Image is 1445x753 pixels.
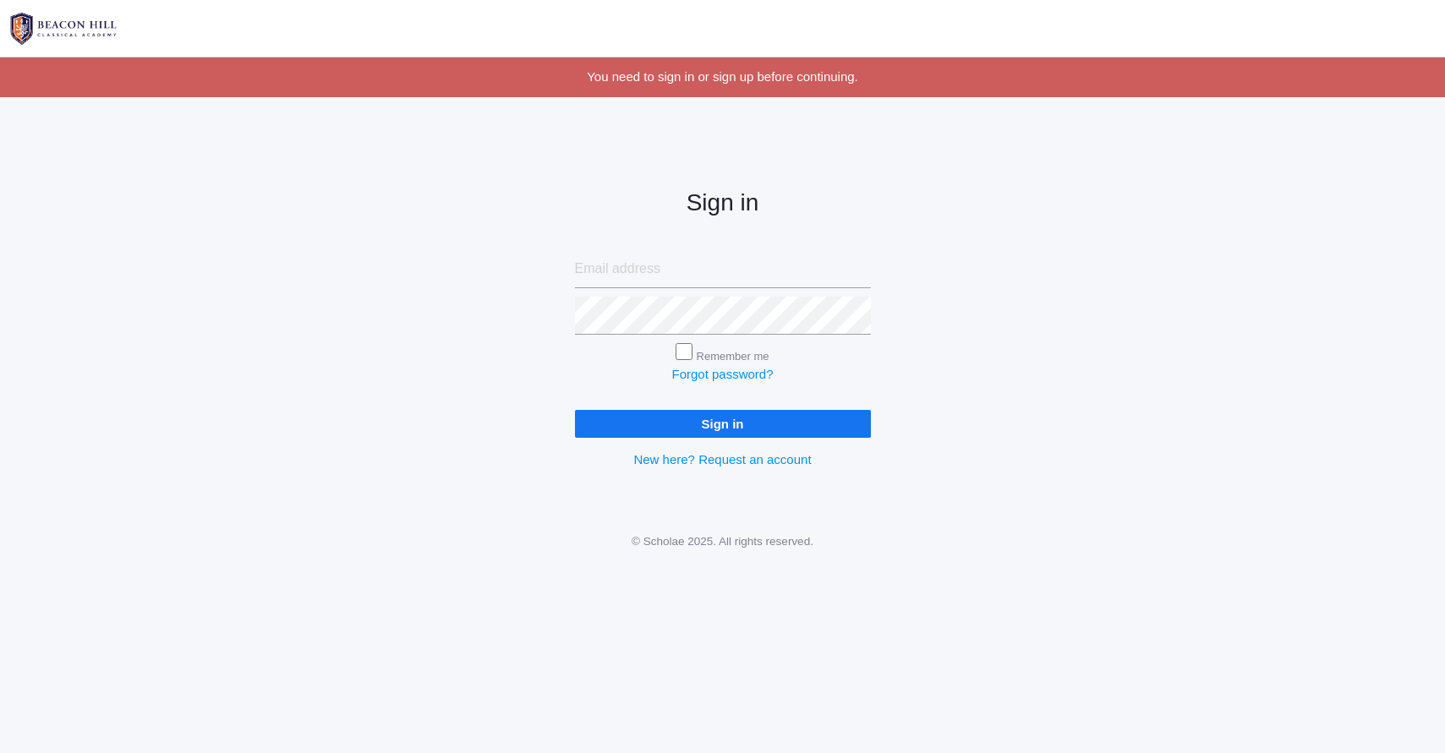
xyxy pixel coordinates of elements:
[671,367,773,381] a: Forgot password?
[575,410,871,438] input: Sign in
[697,350,769,363] label: Remember me
[575,190,871,216] h2: Sign in
[633,452,811,467] a: New here? Request an account
[575,250,871,288] input: Email address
